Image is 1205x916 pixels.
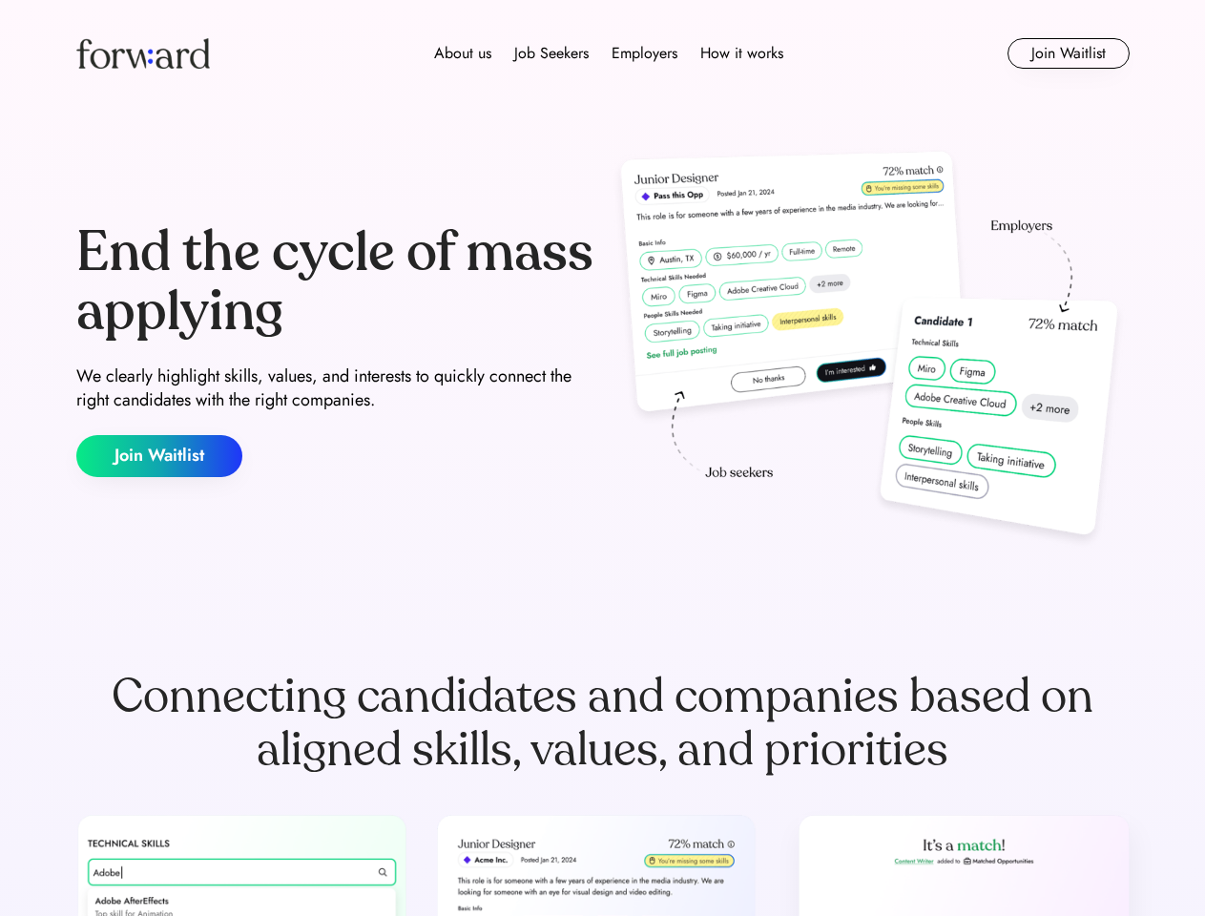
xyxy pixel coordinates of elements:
div: Job Seekers [514,42,589,65]
div: End the cycle of mass applying [76,223,595,341]
button: Join Waitlist [1008,38,1130,69]
div: We clearly highlight skills, values, and interests to quickly connect the right candidates with t... [76,364,595,412]
div: Connecting candidates and companies based on aligned skills, values, and priorities [76,670,1130,777]
div: About us [434,42,491,65]
div: How it works [700,42,783,65]
div: Employers [612,42,677,65]
img: hero-image.png [611,145,1130,555]
img: Forward logo [76,38,210,69]
button: Join Waitlist [76,435,242,477]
